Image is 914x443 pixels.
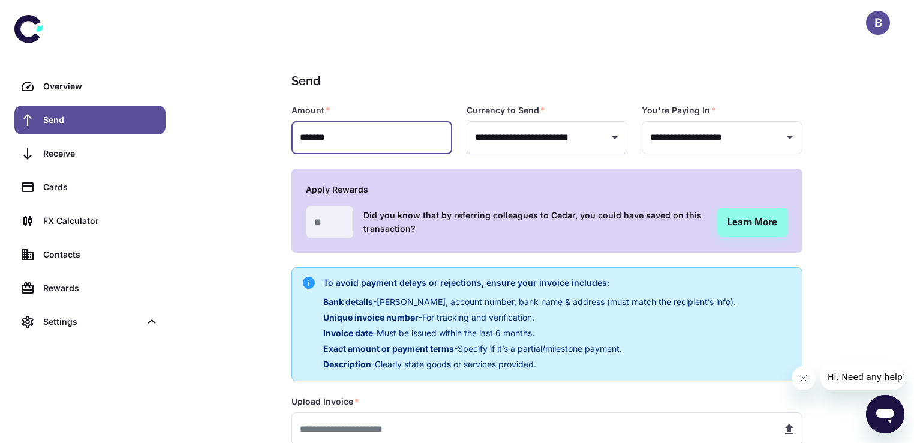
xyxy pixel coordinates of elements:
[781,129,798,146] button: Open
[323,276,736,289] h6: To avoid payment delays or rejections, ensure your invoice includes:
[792,366,816,390] iframe: Close message
[866,395,904,433] iframe: Button to launch messaging window
[43,248,158,261] div: Contacts
[866,11,890,35] button: B
[323,343,454,354] span: Exact amount or payment terms
[606,129,623,146] button: Open
[43,214,158,228] div: FX Calculator
[467,104,545,116] label: Currency to Send
[291,396,359,408] label: Upload Invoice
[14,72,166,101] a: Overview
[323,358,736,371] p: - Clearly state goods or services provided.
[323,311,736,324] p: - For tracking and verification.
[43,113,158,127] div: Send
[323,312,419,322] span: Unique invoice number
[323,327,736,340] p: - Must be issued within the last 6 months.
[43,315,140,328] div: Settings
[291,104,330,116] label: Amount
[43,181,158,194] div: Cards
[323,328,373,338] span: Invoice date
[323,359,371,369] span: Description
[14,106,166,134] a: Send
[14,139,166,168] a: Receive
[14,240,166,269] a: Contacts
[323,297,373,307] span: Bank details
[323,342,736,355] p: - Specify if it’s a partial/milestone payment.
[7,8,86,18] span: Hi. Need any help?
[43,147,158,160] div: Receive
[717,208,788,237] a: Learn More
[14,173,166,202] a: Cards
[43,80,158,93] div: Overview
[43,282,158,295] div: Rewards
[14,274,166,303] a: Rewards
[323,295,736,309] p: - [PERSON_NAME], account number, bank name & address (must match the recipient’s info).
[291,72,798,90] h1: Send
[363,209,708,235] h6: Did you know that by referring colleagues to Cedar, you could have saved on this transaction?
[642,104,716,116] label: You're Paying In
[14,307,166,336] div: Settings
[306,183,788,196] h6: Apply Rewards
[820,364,904,390] iframe: Message from company
[14,206,166,235] a: FX Calculator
